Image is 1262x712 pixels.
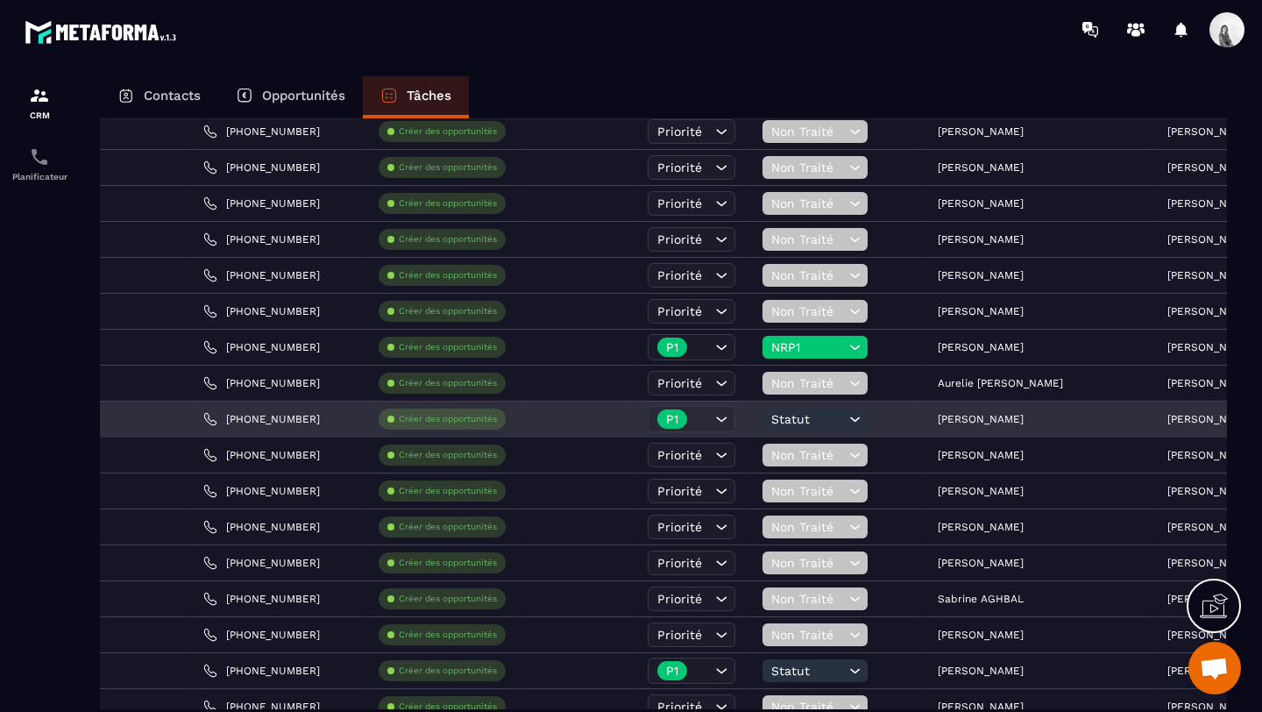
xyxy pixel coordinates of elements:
[4,172,74,182] p: Planificateur
[203,160,320,174] a: [PHONE_NUMBER]
[771,520,845,534] span: Non Traité
[203,376,320,390] a: [PHONE_NUMBER]
[938,557,1024,569] p: [PERSON_NAME]
[771,592,845,606] span: Non Traité
[144,88,201,103] p: Contacts
[657,628,702,642] span: Priorité
[771,160,845,174] span: Non Traité
[203,484,320,498] a: [PHONE_NUMBER]
[938,341,1024,353] p: [PERSON_NAME]
[1167,197,1253,210] p: [PERSON_NAME]
[938,161,1024,174] p: [PERSON_NAME]
[938,629,1024,641] p: [PERSON_NAME]
[657,376,702,390] span: Priorité
[938,125,1024,138] p: [PERSON_NAME]
[29,85,50,106] img: formation
[29,146,50,167] img: scheduler
[657,484,702,498] span: Priorité
[203,628,320,642] a: [PHONE_NUMBER]
[399,593,497,605] p: Créer des opportunités
[771,232,845,246] span: Non Traité
[771,304,845,318] span: Non Traité
[771,268,845,282] span: Non Traité
[657,304,702,318] span: Priorité
[938,485,1024,497] p: [PERSON_NAME]
[203,196,320,210] a: [PHONE_NUMBER]
[203,304,320,318] a: [PHONE_NUMBER]
[399,485,497,497] p: Créer des opportunités
[657,448,702,462] span: Priorité
[1167,341,1253,353] p: [PERSON_NAME]
[938,593,1024,605] p: Sabrine AGHBAL
[399,629,497,641] p: Créer des opportunités
[203,520,320,534] a: [PHONE_NUMBER]
[203,268,320,282] a: [PHONE_NUMBER]
[399,557,497,569] p: Créer des opportunités
[25,16,182,48] img: logo
[1167,629,1253,641] p: [PERSON_NAME]
[407,88,451,103] p: Tâches
[938,233,1024,246] p: [PERSON_NAME]
[657,232,702,246] span: Priorité
[771,196,845,210] span: Non Traité
[100,76,218,118] a: Contacts
[1167,593,1253,605] p: [PERSON_NAME]
[771,664,845,678] span: Statut
[771,125,845,139] span: Non Traité
[1167,521,1253,533] p: [PERSON_NAME]
[399,665,497,677] p: Créer des opportunités
[1167,161,1253,174] p: [PERSON_NAME]
[771,628,845,642] span: Non Traité
[771,556,845,570] span: Non Traité
[1167,557,1253,569] p: [PERSON_NAME]
[1167,125,1253,138] p: [PERSON_NAME]
[399,161,497,174] p: Créer des opportunités
[1167,665,1253,677] p: [PERSON_NAME]
[203,340,320,354] a: [PHONE_NUMBER]
[771,412,845,426] span: Statut
[399,305,497,317] p: Créer des opportunités
[938,377,1063,389] p: Aurelie [PERSON_NAME]
[1167,233,1253,246] p: [PERSON_NAME]
[399,449,497,461] p: Créer des opportunités
[203,592,320,606] a: [PHONE_NUMBER]
[203,556,320,570] a: [PHONE_NUMBER]
[666,341,678,353] p: P1
[399,377,497,389] p: Créer des opportunités
[657,592,702,606] span: Priorité
[203,232,320,246] a: [PHONE_NUMBER]
[399,197,497,210] p: Créer des opportunités
[203,448,320,462] a: [PHONE_NUMBER]
[1167,413,1253,425] p: [PERSON_NAME]
[1167,485,1253,497] p: [PERSON_NAME]
[771,376,845,390] span: Non Traité
[1167,377,1253,389] p: [PERSON_NAME]
[938,197,1024,210] p: [PERSON_NAME]
[657,160,702,174] span: Priorité
[399,413,497,425] p: Créer des opportunités
[399,125,497,138] p: Créer des opportunités
[363,76,469,118] a: Tâches
[4,133,74,195] a: schedulerschedulerPlanificateur
[1167,269,1253,281] p: [PERSON_NAME]
[203,664,320,678] a: [PHONE_NUMBER]
[262,88,345,103] p: Opportunités
[771,448,845,462] span: Non Traité
[399,269,497,281] p: Créer des opportunités
[218,76,363,118] a: Opportunités
[203,125,320,139] a: [PHONE_NUMBER]
[771,340,845,354] span: NRP1
[203,412,320,426] a: [PHONE_NUMBER]
[771,484,845,498] span: Non Traité
[657,196,702,210] span: Priorité
[938,665,1024,677] p: [PERSON_NAME]
[657,125,702,139] span: Priorité
[938,305,1024,317] p: [PERSON_NAME]
[938,269,1024,281] p: [PERSON_NAME]
[399,341,497,353] p: Créer des opportunités
[399,233,497,246] p: Créer des opportunités
[1167,305,1253,317] p: [PERSON_NAME]
[657,520,702,534] span: Priorité
[666,413,678,425] p: P1
[938,413,1024,425] p: [PERSON_NAME]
